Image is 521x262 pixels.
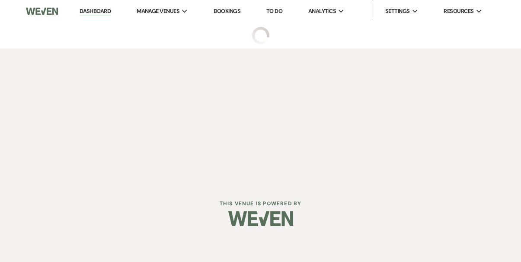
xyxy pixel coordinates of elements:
[444,7,473,16] span: Resources
[252,27,269,44] img: loading spinner
[137,7,179,16] span: Manage Venues
[80,7,111,16] a: Dashboard
[266,7,282,15] a: To Do
[228,204,293,234] img: Weven Logo
[26,2,58,20] img: Weven Logo
[385,7,410,16] span: Settings
[308,7,336,16] span: Analytics
[214,7,240,15] a: Bookings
